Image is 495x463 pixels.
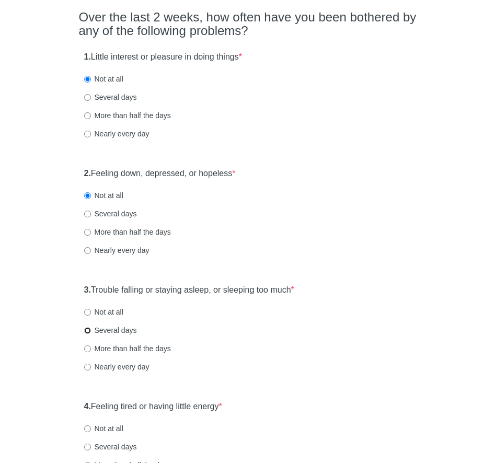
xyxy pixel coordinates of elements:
[84,285,91,294] strong: 3.
[84,247,91,254] input: Nearly every day
[84,364,91,371] input: Nearly every day
[84,94,91,101] input: Several days
[84,345,91,352] input: More than half the days
[84,309,91,316] input: Not at all
[84,190,123,201] label: Not at all
[84,401,222,413] label: Feeling tired or having little energy
[84,76,91,83] input: Not at all
[84,343,171,354] label: More than half the days
[84,209,137,219] label: Several days
[84,192,91,199] input: Not at all
[84,211,91,217] input: Several days
[84,327,91,334] input: Several days
[84,129,149,139] label: Nearly every day
[84,423,123,434] label: Not at all
[84,442,137,452] label: Several days
[84,92,137,102] label: Several days
[84,169,91,178] strong: 2.
[84,402,91,411] strong: 4.
[84,74,123,84] label: Not at all
[79,10,417,38] h2: Over the last 2 weeks, how often have you been bothered by any of the following problems?
[84,362,149,372] label: Nearly every day
[84,51,242,63] label: Little interest or pleasure in doing things
[84,52,91,61] strong: 1.
[84,425,91,432] input: Not at all
[84,168,236,180] label: Feeling down, depressed, or hopeless
[84,245,149,256] label: Nearly every day
[84,110,171,121] label: More than half the days
[84,444,91,450] input: Several days
[84,112,91,119] input: More than half the days
[84,131,91,137] input: Nearly every day
[84,227,171,237] label: More than half the days
[84,229,91,236] input: More than half the days
[84,325,137,335] label: Several days
[84,284,294,296] label: Trouble falling or staying asleep, or sleeping too much
[84,307,123,317] label: Not at all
